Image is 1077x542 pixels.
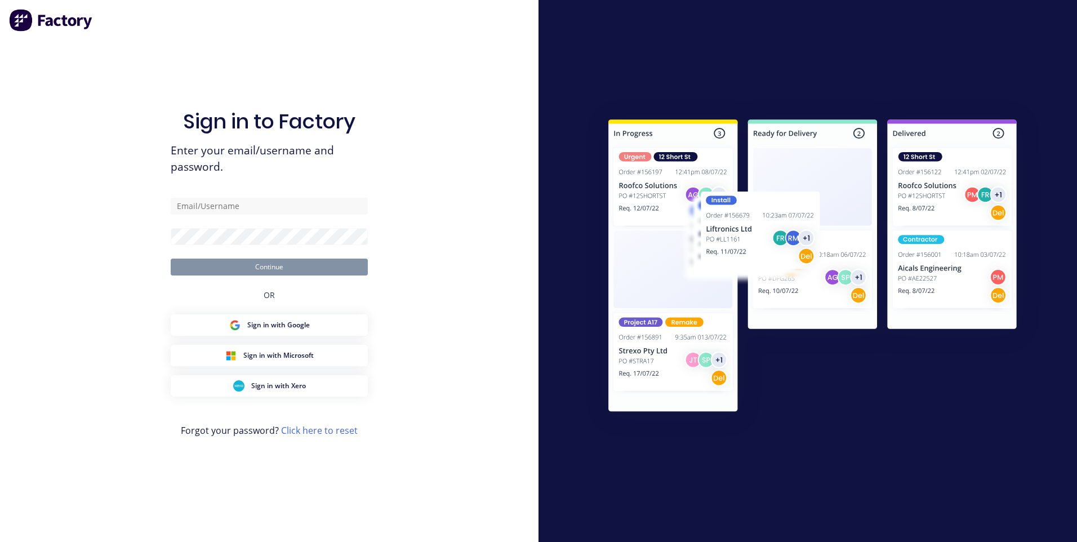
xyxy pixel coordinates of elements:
span: Forgot your password? [181,424,358,437]
img: Microsoft Sign in [225,350,237,361]
img: Sign in [584,97,1042,438]
button: Microsoft Sign inSign in with Microsoft [171,345,368,366]
h1: Sign in to Factory [183,109,355,134]
span: Sign in with Google [247,320,310,330]
img: Xero Sign in [233,380,244,392]
button: Continue [171,259,368,276]
span: Enter your email/username and password. [171,143,368,175]
a: Click here to reset [281,424,358,437]
input: Email/Username [171,198,368,215]
div: OR [264,276,275,314]
img: Factory [9,9,94,32]
button: Google Sign inSign in with Google [171,314,368,336]
button: Xero Sign inSign in with Xero [171,375,368,397]
span: Sign in with Xero [251,381,306,391]
span: Sign in with Microsoft [243,350,314,361]
img: Google Sign in [229,319,241,331]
